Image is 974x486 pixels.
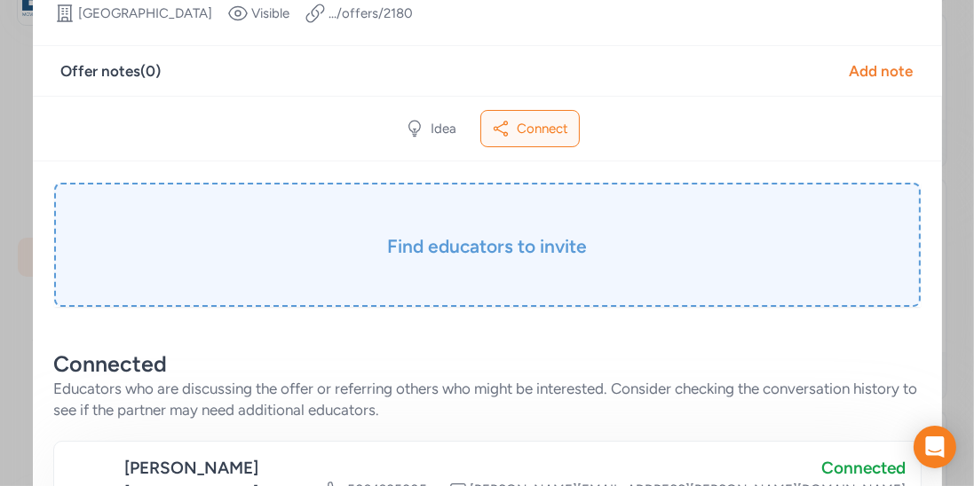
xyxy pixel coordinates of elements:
div: Connected [54,349,921,378]
h3: Find educators to invite [99,234,876,259]
span: Idea [431,120,456,137]
span: Connect [517,120,568,137]
span: Visible [252,4,290,22]
a: .../offers/2180 [329,4,414,22]
span: [GEOGRAPHIC_DATA] [79,4,213,22]
div: Offer notes ( 0 ) [61,60,162,82]
div: Connected [327,456,907,481]
div: Add note [850,60,914,82]
div: Educators who are discussing the offer or referring others who might be interested. Consider chec... [54,378,921,420]
div: Open Intercom Messenger [914,426,956,468]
